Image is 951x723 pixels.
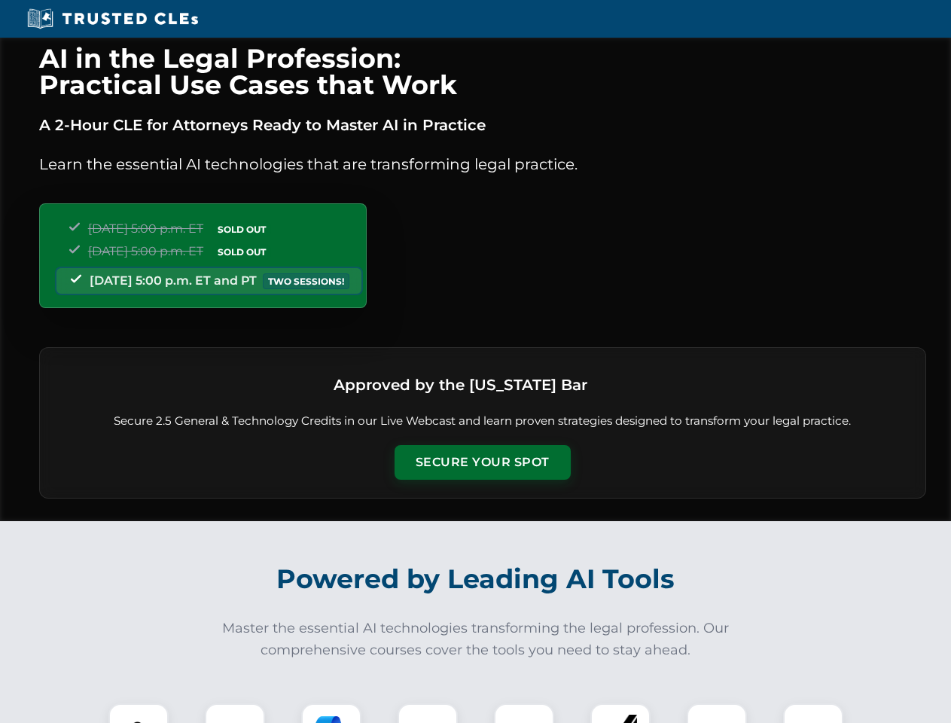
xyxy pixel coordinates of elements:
[212,244,271,260] span: SOLD OUT
[395,445,571,480] button: Secure Your Spot
[334,371,587,398] h3: Approved by the [US_STATE] Bar
[212,618,739,661] p: Master the essential AI technologies transforming the legal profession. Our comprehensive courses...
[59,553,893,606] h2: Powered by Leading AI Tools
[593,366,631,404] img: Logo
[39,152,926,176] p: Learn the essential AI technologies that are transforming legal practice.
[58,413,907,430] p: Secure 2.5 General & Technology Credits in our Live Webcast and learn proven strategies designed ...
[39,45,926,98] h1: AI in the Legal Profession: Practical Use Cases that Work
[88,244,203,258] span: [DATE] 5:00 p.m. ET
[39,113,926,137] p: A 2-Hour CLE for Attorneys Ready to Master AI in Practice
[23,8,203,30] img: Trusted CLEs
[212,221,271,237] span: SOLD OUT
[88,221,203,236] span: [DATE] 5:00 p.m. ET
